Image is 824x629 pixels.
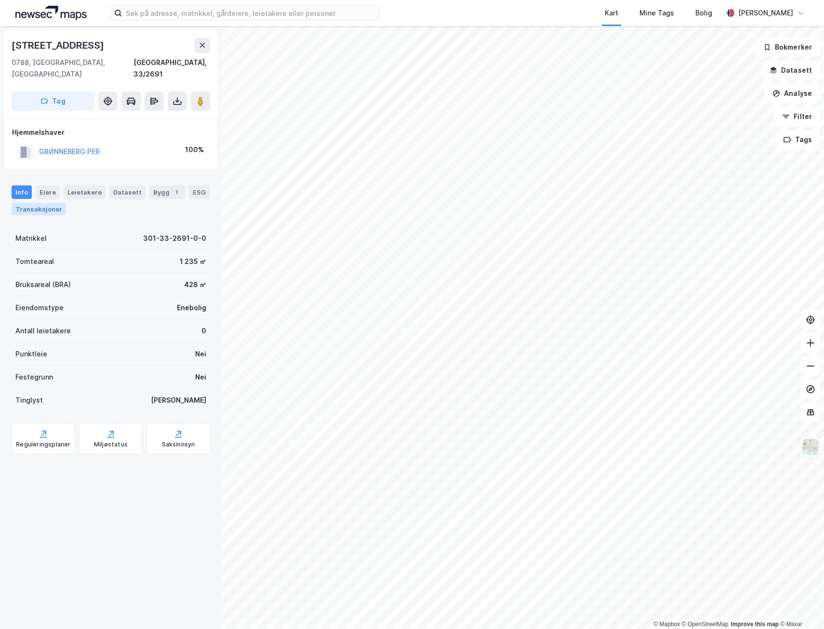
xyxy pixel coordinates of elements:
div: Eiere [36,185,60,199]
button: Datasett [761,61,820,80]
a: Mapbox [653,621,680,628]
div: [GEOGRAPHIC_DATA], 33/2691 [133,57,210,80]
div: Nei [195,348,206,360]
div: Eiendomstype [15,302,64,314]
div: 0788, [GEOGRAPHIC_DATA], [GEOGRAPHIC_DATA] [12,57,133,80]
div: Kart [605,7,618,19]
div: Saksinnsyn [162,441,195,448]
a: Improve this map [731,621,779,628]
div: 428 ㎡ [184,279,206,290]
button: Bokmerker [755,38,820,57]
div: Tomteareal [15,256,54,267]
button: Analyse [764,84,820,103]
div: Bygg [149,185,185,199]
div: 1 [172,187,181,197]
div: 100% [185,144,204,156]
div: [PERSON_NAME] [151,394,206,406]
img: logo.a4113a55bc3d86da70a041830d287a7e.svg [15,6,87,20]
button: Tags [775,130,820,149]
div: Miljøstatus [94,441,128,448]
div: Info [12,185,32,199]
div: Tinglyst [15,394,43,406]
div: Transaksjoner [12,203,66,215]
iframe: Chat Widget [776,583,824,629]
button: Filter [774,107,820,126]
div: Matrikkel [15,233,47,244]
img: Z [801,438,820,456]
div: [PERSON_NAME] [738,7,793,19]
div: Bruksareal (BRA) [15,279,71,290]
div: [STREET_ADDRESS] [12,38,106,53]
div: Mine Tags [639,7,674,19]
div: Datasett [109,185,146,199]
div: 0 [201,325,206,337]
div: Punktleie [15,348,47,360]
div: Nei [195,371,206,383]
a: OpenStreetMap [682,621,729,628]
div: 1 235 ㎡ [180,256,206,267]
input: Søk på adresse, matrikkel, gårdeiere, leietakere eller personer [122,6,379,20]
button: Tag [12,92,94,111]
div: Festegrunn [15,371,53,383]
div: 301-33-2691-0-0 [143,233,206,244]
div: Bolig [695,7,712,19]
div: Antall leietakere [15,325,71,337]
div: Leietakere [64,185,106,199]
div: ESG [189,185,210,199]
div: Hjemmelshaver [12,127,210,138]
div: Enebolig [177,302,206,314]
div: Reguleringsplaner [16,441,70,448]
